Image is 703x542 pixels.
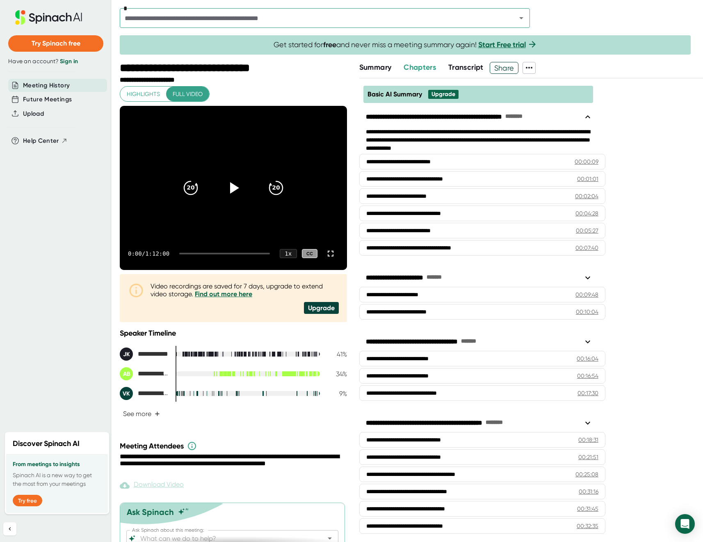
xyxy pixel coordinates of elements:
[120,387,133,400] div: VK
[575,209,598,217] div: 00:04:28
[577,522,598,530] div: 00:32:35
[431,91,455,98] div: Upgrade
[578,436,598,444] div: 00:18:31
[578,453,598,461] div: 00:21:51
[490,61,518,75] span: Share
[13,461,101,468] h3: From meetings to insights
[23,136,68,146] button: Help Center
[155,411,160,417] span: +
[490,62,519,74] button: Share
[302,249,317,258] div: CC
[326,370,347,378] div: 34 %
[478,40,526,49] a: Start Free trial
[13,471,101,488] p: Spinach AI is a new way to get the most from your meetings
[151,282,339,298] div: Video recordings are saved for 7 days, upgrade to extend video storage.
[173,89,203,99] span: Full video
[575,470,598,478] div: 00:25:08
[404,63,436,72] span: Chapters
[13,438,80,449] h2: Discover Spinach AI
[120,329,347,338] div: Speaker Timeline
[577,389,598,397] div: 00:17:30
[579,487,598,496] div: 00:31:16
[675,514,695,534] div: Open Intercom Messenger
[404,62,436,73] button: Chapters
[3,522,16,535] button: Collapse sidebar
[359,63,391,72] span: Summary
[60,58,78,65] a: Sign in
[127,507,174,517] div: Ask Spinach
[120,407,163,421] button: See more+
[575,192,598,200] div: 00:02:04
[448,62,484,73] button: Transcript
[23,136,59,146] span: Help Center
[326,350,347,358] div: 41 %
[274,40,537,50] span: Get started for and never miss a meeting summary again!
[516,12,527,24] button: Open
[367,90,422,98] span: Basic AI Summary
[304,302,339,314] div: Upgrade
[576,308,598,316] div: 00:10:04
[359,62,391,73] button: Summary
[120,348,169,361] div: John Kipling
[32,39,80,47] span: Try Spinach free
[575,290,598,299] div: 00:09:48
[8,35,103,52] button: Try Spinach free
[576,226,598,235] div: 00:05:27
[23,81,70,90] button: Meeting History
[120,367,133,380] div: AB
[120,87,167,102] button: Highlights
[120,348,133,361] div: JK
[120,441,349,451] div: Meeting Attendees
[577,372,598,380] div: 00:16:54
[577,175,598,183] div: 00:01:01
[577,505,598,513] div: 00:31:45
[120,387,169,400] div: Volodymyr Krasovskyi
[323,40,336,49] b: free
[575,158,598,166] div: 00:00:09
[128,250,169,257] div: 0:00 / 1:12:00
[23,95,72,104] button: Future Meetings
[195,290,252,298] a: Find out more here
[8,58,103,65] div: Have an account?
[326,390,347,398] div: 9 %
[120,480,184,490] div: Paid feature
[575,244,598,252] div: 00:07:40
[166,87,209,102] button: Full video
[23,109,44,119] button: Upload
[577,354,598,363] div: 00:16:04
[127,89,160,99] span: Highlights
[120,367,169,380] div: Andrii Boichuk
[448,63,484,72] span: Transcript
[280,249,297,258] div: 1 x
[13,495,42,506] button: Try free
